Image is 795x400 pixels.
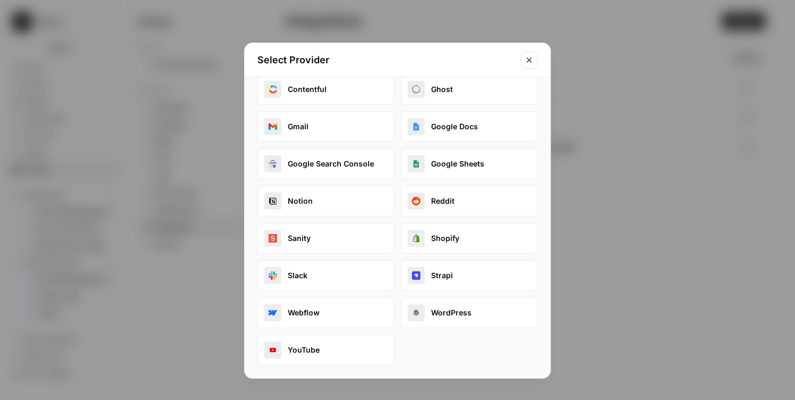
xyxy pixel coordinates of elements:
[412,309,420,317] img: wordpress
[412,197,420,205] img: reddit
[257,74,394,105] button: contentfulContentful
[269,197,277,205] img: notion
[521,52,538,69] button: Close modal
[412,85,420,94] img: ghost
[257,335,394,365] button: youtubeYouTube
[401,223,538,254] button: shopifyShopify
[401,297,538,328] button: wordpressWordPress
[412,234,420,243] img: shopify
[269,160,277,168] img: google_search_console
[269,122,277,131] img: gmail
[401,74,538,105] button: ghostGhost
[269,346,277,354] img: youtube
[257,297,394,328] button: webflow_oauthWebflow
[401,111,538,142] button: google_docsGoogle Docs
[257,260,394,291] button: slackSlack
[269,234,277,243] img: sanity
[412,122,420,131] img: google_docs
[401,260,538,291] button: strapiStrapi
[257,53,514,68] h2: Select Provider
[401,148,538,179] button: google_sheetsGoogle Sheets
[412,271,420,280] img: strapi
[412,160,420,168] img: google_sheets
[257,148,394,179] button: google_search_consoleGoogle Search Console
[257,223,394,254] button: sanitySanity
[269,271,277,280] img: slack
[269,309,277,317] img: webflow_oauth
[257,111,394,142] button: gmailGmail
[401,186,538,216] button: redditReddit
[257,186,394,216] button: notionNotion
[269,85,277,94] img: contentful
